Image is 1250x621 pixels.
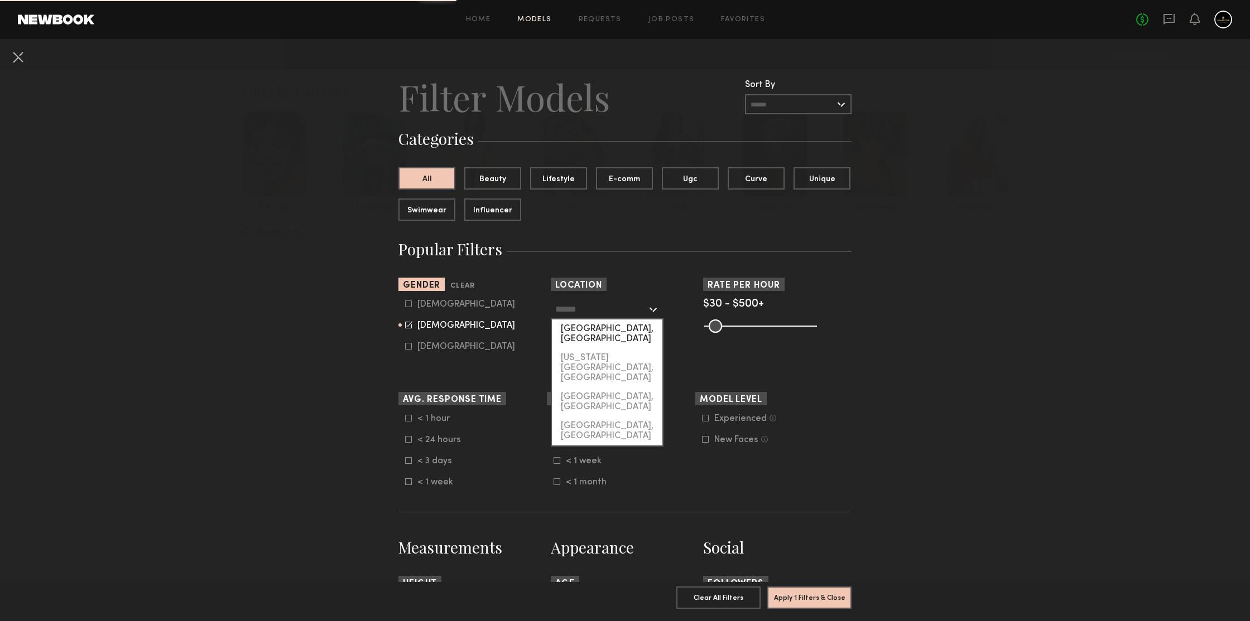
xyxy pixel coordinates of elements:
div: Experienced [714,415,767,422]
h3: Appearance [551,537,699,558]
button: Clear [450,280,474,293]
span: Model Level [700,396,762,404]
div: [DEMOGRAPHIC_DATA] [417,322,515,329]
button: Clear All Filters [676,586,761,609]
div: New Faces [714,436,758,443]
a: Models [517,16,551,23]
div: < 1 week [566,458,609,464]
div: < 24 hours [417,436,461,443]
div: < 1 month [566,479,609,486]
common-close-button: Cancel [9,48,27,68]
button: E-comm [596,167,653,190]
div: [DEMOGRAPHIC_DATA] [417,301,515,308]
span: Rate per Hour [708,282,780,290]
div: Sort By [745,80,852,90]
button: Swimwear [398,198,455,221]
div: [US_STATE][GEOGRAPHIC_DATA], [GEOGRAPHIC_DATA] [552,348,662,387]
div: [GEOGRAPHIC_DATA], [GEOGRAPHIC_DATA] [552,416,662,445]
h3: Social [703,537,852,558]
h3: Measurements [398,537,547,558]
h3: Popular Filters [398,239,852,260]
div: < 1 hour [417,415,461,422]
button: Cancel [9,48,27,66]
span: Avg. Response Time [403,396,502,404]
div: [GEOGRAPHIC_DATA], [GEOGRAPHIC_DATA] [552,387,662,416]
button: Unique [794,167,850,190]
h2: Filter Models [398,75,610,119]
span: Gender [403,282,440,290]
a: Favorites [721,16,765,23]
button: Ugc [662,167,719,190]
span: Location [555,282,602,290]
a: Requests [579,16,622,23]
a: Home [466,16,491,23]
button: Lifestyle [530,167,587,190]
button: Influencer [464,198,521,221]
a: Job Posts [648,16,695,23]
div: < 3 days [417,458,461,464]
button: Apply 1 Filters & Close [767,586,852,609]
h3: Categories [398,128,852,149]
div: [DEMOGRAPHIC_DATA] [417,343,515,350]
button: All [398,167,455,190]
span: Followers [708,580,764,588]
div: [GEOGRAPHIC_DATA], [GEOGRAPHIC_DATA] [552,319,662,348]
span: Age [555,580,575,588]
span: Height [403,580,437,588]
div: < 1 week [417,479,461,486]
button: Beauty [464,167,521,190]
span: $30 - $500+ [703,299,764,309]
button: Curve [728,167,785,190]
